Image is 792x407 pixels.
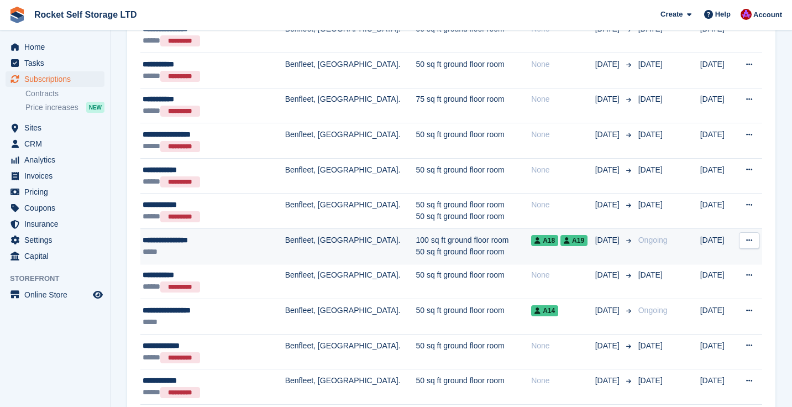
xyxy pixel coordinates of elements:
span: Invoices [24,168,91,184]
a: menu [6,184,104,200]
td: 50 sq ft ground floor room [416,158,531,194]
span: A18 [531,235,558,246]
span: A14 [531,305,558,316]
td: 100 sq ft ground floor room 50 sq ft ground floor room [416,228,531,264]
a: menu [6,168,104,184]
span: Settings [24,232,91,248]
span: [DATE] [595,59,622,70]
div: None [531,59,595,70]
td: Benfleet, [GEOGRAPHIC_DATA]. [285,228,416,264]
span: Help [715,9,731,20]
span: Subscriptions [24,71,91,87]
a: menu [6,287,104,302]
td: Benfleet, [GEOGRAPHIC_DATA]. [285,53,416,88]
a: menu [6,120,104,135]
td: Benfleet, [GEOGRAPHIC_DATA]. [285,18,416,53]
span: Capital [24,248,91,264]
a: Rocket Self Storage LTD [30,6,141,24]
span: Tasks [24,55,91,71]
span: Online Store [24,287,91,302]
span: Ongoing [638,306,668,315]
span: [DATE] [638,130,663,139]
a: menu [6,216,104,232]
span: Account [753,9,782,20]
td: Benfleet, [GEOGRAPHIC_DATA]. [285,264,416,299]
td: 75 sq ft ground floor room [416,88,531,123]
td: [DATE] [700,158,736,194]
div: NEW [86,102,104,113]
a: menu [6,232,104,248]
a: Price increases NEW [25,101,104,113]
a: menu [6,71,104,87]
td: Benfleet, [GEOGRAPHIC_DATA]. [285,299,416,335]
span: [DATE] [638,95,663,103]
td: 50 sq ft ground floor room [416,299,531,335]
td: Benfleet, [GEOGRAPHIC_DATA]. [285,88,416,123]
td: [DATE] [700,369,736,405]
span: CRM [24,136,91,152]
span: [DATE] [595,375,622,387]
span: [DATE] [638,270,663,279]
span: [DATE] [595,234,622,246]
a: menu [6,136,104,152]
td: [DATE] [700,264,736,299]
img: Lee Tresadern [741,9,752,20]
a: menu [6,248,104,264]
span: [DATE] [595,269,622,281]
td: [DATE] [700,194,736,229]
div: None [531,269,595,281]
div: None [531,375,595,387]
div: None [531,199,595,211]
span: Home [24,39,91,55]
div: None [531,93,595,105]
a: menu [6,55,104,71]
a: Preview store [91,288,104,301]
a: menu [6,39,104,55]
td: 50 sq ft ground floor room [416,123,531,159]
td: [DATE] [700,88,736,123]
td: [DATE] [700,228,736,264]
span: Coupons [24,200,91,216]
span: Insurance [24,216,91,232]
span: [DATE] [638,165,663,174]
span: [DATE] [595,164,622,176]
a: Contracts [25,88,104,99]
span: Analytics [24,152,91,168]
span: Pricing [24,184,91,200]
div: None [531,129,595,140]
span: Storefront [10,273,110,284]
td: 50 sq ft ground floor room [416,264,531,299]
td: Benfleet, [GEOGRAPHIC_DATA]. [285,158,416,194]
div: None [531,164,595,176]
span: [DATE] [638,341,663,350]
span: Ongoing [638,236,668,244]
td: [DATE] [700,299,736,335]
td: [DATE] [700,334,736,369]
td: 50 sq ft ground floor room [416,369,531,405]
span: Price increases [25,102,78,113]
td: 50 sq ft ground floor room 50 sq ft ground floor room [416,194,531,229]
span: [DATE] [595,199,622,211]
td: [DATE] [700,123,736,159]
td: 50 sq ft ground floor room [416,334,531,369]
td: 50 sq ft ground floor room [416,18,531,53]
span: [DATE] [595,340,622,352]
span: Sites [24,120,91,135]
td: Benfleet, [GEOGRAPHIC_DATA]. [285,369,416,405]
span: [DATE] [638,376,663,385]
td: 50 sq ft ground floor room [416,53,531,88]
span: [DATE] [638,200,663,209]
img: stora-icon-8386f47178a22dfd0bd8f6a31ec36ba5ce8667c1dd55bd0f319d3a0aa187defe.svg [9,7,25,23]
td: [DATE] [700,18,736,53]
span: [DATE] [595,305,622,316]
td: Benfleet, [GEOGRAPHIC_DATA]. [285,334,416,369]
td: Benfleet, [GEOGRAPHIC_DATA]. [285,194,416,229]
span: Create [660,9,683,20]
span: [DATE] [595,129,622,140]
div: None [531,340,595,352]
span: [DATE] [638,60,663,69]
td: Benfleet, [GEOGRAPHIC_DATA]. [285,123,416,159]
span: A19 [560,235,588,246]
td: [DATE] [700,53,736,88]
span: [DATE] [595,93,622,105]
